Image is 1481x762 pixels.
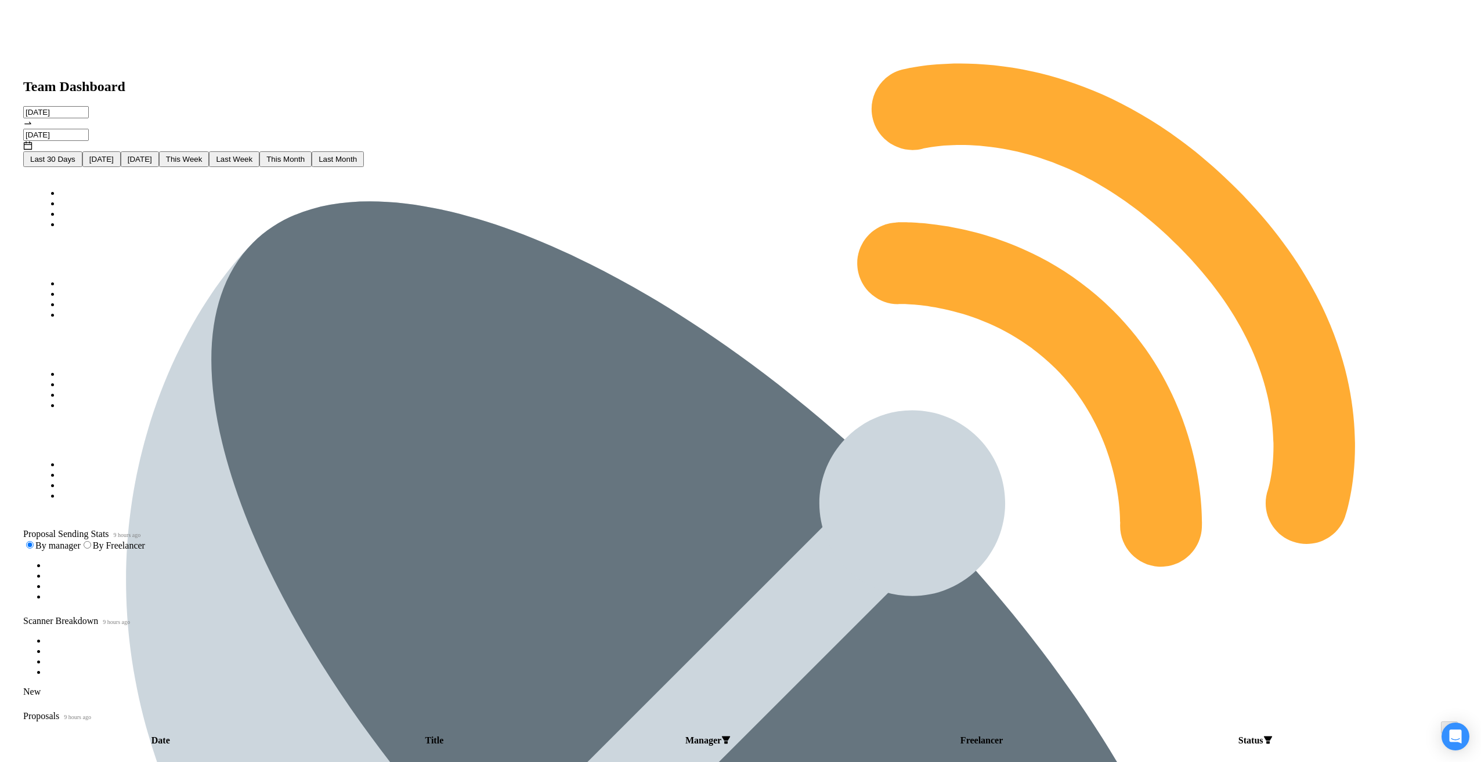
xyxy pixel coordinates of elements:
button: [DATE] [121,151,159,167]
input: By Freelancer [84,541,91,549]
span: calendar [23,141,32,150]
span: [DATE] [89,155,114,164]
span: Scanner Breakdown [23,616,1458,626]
span: to [23,118,32,128]
time: 9 hours ago [103,619,130,625]
span: Status [1238,735,1263,745]
span: Last Week [216,155,252,164]
span: New [23,687,41,696]
span: filter [1263,735,1273,745]
button: [DATE] [82,151,121,167]
th: Manager [572,735,844,746]
input: End date [23,129,89,141]
span: Last Month [319,155,357,164]
div: Open Intercom Messenger [1442,723,1469,750]
time: 9 hours ago [114,532,141,538]
h1: Team Dashboard [23,79,1458,95]
span: filter [1263,735,1273,745]
input: By manager [26,541,34,549]
time: 9 hours ago [64,714,91,720]
button: Last Week [209,151,259,167]
button: This Month [259,151,312,167]
button: Last Month [312,151,364,167]
button: Last 30 Days [23,151,82,167]
span: Manager [685,735,721,745]
span: swap-right [23,118,32,128]
th: Freelancer [846,735,1118,746]
span: This Month [266,155,305,164]
div: Proposals [23,711,1458,721]
span: This Week [166,155,203,164]
span: By Freelancer [93,540,145,550]
span: Proposal Sending Stats [23,529,1458,539]
span: [DATE] [128,155,152,164]
span: Last 30 Days [30,155,75,164]
th: Date [24,735,297,746]
span: By manager [35,540,81,550]
th: Title [298,735,571,746]
button: This Week [159,151,209,167]
span: filter [721,735,731,745]
input: Start date [23,106,89,118]
span: filter [721,735,731,745]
